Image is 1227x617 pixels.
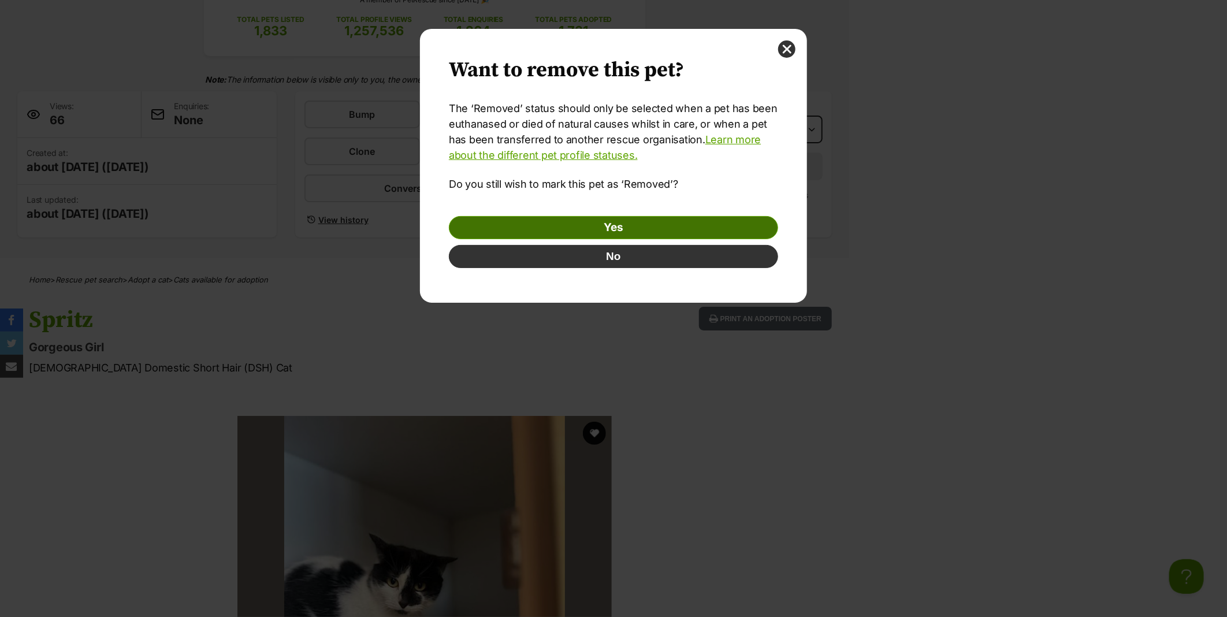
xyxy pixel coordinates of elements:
button: close [778,40,795,58]
h2: Want to remove this pet? [449,58,778,83]
p: The ‘Removed’ status should only be selected when a pet has been euthanased or died of natural ca... [449,101,778,163]
a: Learn more about the different pet profile statuses. [449,133,761,161]
p: Do you still wish to mark this pet as ‘Removed’? [449,176,778,192]
button: No [449,245,778,268]
a: Yes [449,216,778,239]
